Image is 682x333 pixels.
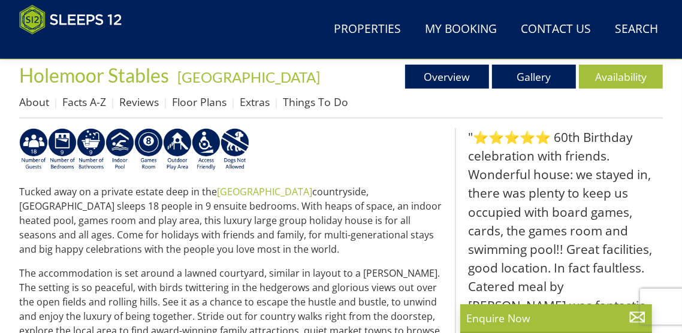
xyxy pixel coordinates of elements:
a: About [19,95,49,109]
img: AD_4nXfkFtrpaXUtUFzPNUuRY6lw1_AXVJtVz-U2ei5YX5aGQiUrqNXS9iwbJN5FWUDjNILFFLOXd6gEz37UJtgCcJbKwxVV0... [221,128,249,171]
p: Tucked away on a private estate deep in the countryside, [GEOGRAPHIC_DATA] sleeps 18 people in 9 ... [19,184,445,256]
img: AD_4nXf-8oxCLiO1v-Tx8_Zqu38Rt-EzaILLjxB59jX5GOj3IkRX8Ys0koo7r9yizahOh2Z6poEkKUxS9Hr5pvbrFaqaIpgW6... [19,128,48,171]
a: Things To Do [283,95,348,109]
a: Reviews [119,95,159,109]
img: AD_4nXdrZMsjcYNLGsKuA84hRzvIbesVCpXJ0qqnwZoX5ch9Zjv73tWe4fnFRs2gJ9dSiUubhZXckSJX_mqrZBmYExREIfryF... [134,128,163,171]
a: Contact Us [516,16,596,43]
a: [GEOGRAPHIC_DATA] [217,185,312,198]
a: Holemoor Stables [19,63,173,87]
img: AD_4nXfxdp9-ar7lJtQ3sAzjfX3BR-WdYDCFfl5f_AyIyphIVEbaZCf_Kkm90yfptvH4rQAVhK4NIMTkQ2SWgUIfsuIpIqOkJ... [48,128,77,171]
a: Search [610,16,663,43]
a: Overview [405,65,489,89]
span: - [173,68,320,86]
a: [GEOGRAPHIC_DATA] [177,68,320,86]
span: Holemoor Stables [19,63,169,87]
img: AD_4nXei2dp4L7_L8OvME76Xy1PUX32_NMHbHVSts-g-ZAVb8bILrMcUKZI2vRNdEqfWP017x6NFeUMZMqnp0JYknAB97-jDN... [105,128,134,171]
a: My Booking [420,16,502,43]
a: Extras [240,95,270,109]
iframe: Customer reviews powered by Trustpilot [13,42,139,52]
img: AD_4nXe3VD57-M2p5iq4fHgs6WJFzKj8B0b3RcPFe5LKK9rgeZlFmFoaMJPsJOOJzc7Q6RMFEqsjIZ5qfEJu1txG3QLmI_2ZW... [192,128,221,171]
img: Sleeps 12 [19,5,122,35]
a: Facts A-Z [62,95,106,109]
img: AD_4nXdNNhDnNo5Ltp-JKApXeS-B9UXFSflmC9XrHqwORfFuIIFT8mYvWewSCPjO6H-v39DWqwH3mlMVlF5P0YBiKQo-2ozzc... [77,128,105,171]
a: Availability [579,65,663,89]
img: AD_4nXfjdDqPkGBf7Vpi6H87bmAUe5GYCbodrAbU4sf37YN55BCjSXGx5ZgBV7Vb9EJZsXiNVuyAiuJUB3WVt-w9eJ0vaBcHg... [163,128,192,171]
a: Gallery [492,65,576,89]
p: Enquire Now [466,310,646,326]
a: Properties [329,16,406,43]
a: Floor Plans [172,95,227,109]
